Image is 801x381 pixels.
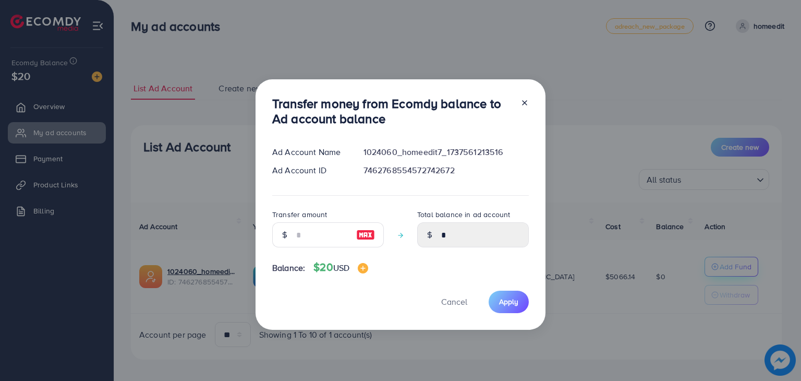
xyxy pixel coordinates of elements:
div: 7462768554572742672 [355,164,537,176]
h4: $20 [313,261,368,274]
h3: Transfer money from Ecomdy balance to Ad account balance [272,96,512,126]
span: Cancel [441,296,467,307]
button: Cancel [428,291,480,313]
span: Balance: [272,262,305,274]
button: Apply [489,291,529,313]
label: Total balance in ad account [417,209,510,220]
label: Transfer amount [272,209,327,220]
div: 1024060_homeedit7_1737561213516 [355,146,537,158]
div: Ad Account ID [264,164,355,176]
span: Apply [499,296,518,307]
div: Ad Account Name [264,146,355,158]
img: image [356,229,375,241]
span: USD [333,262,349,273]
img: image [358,263,368,273]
